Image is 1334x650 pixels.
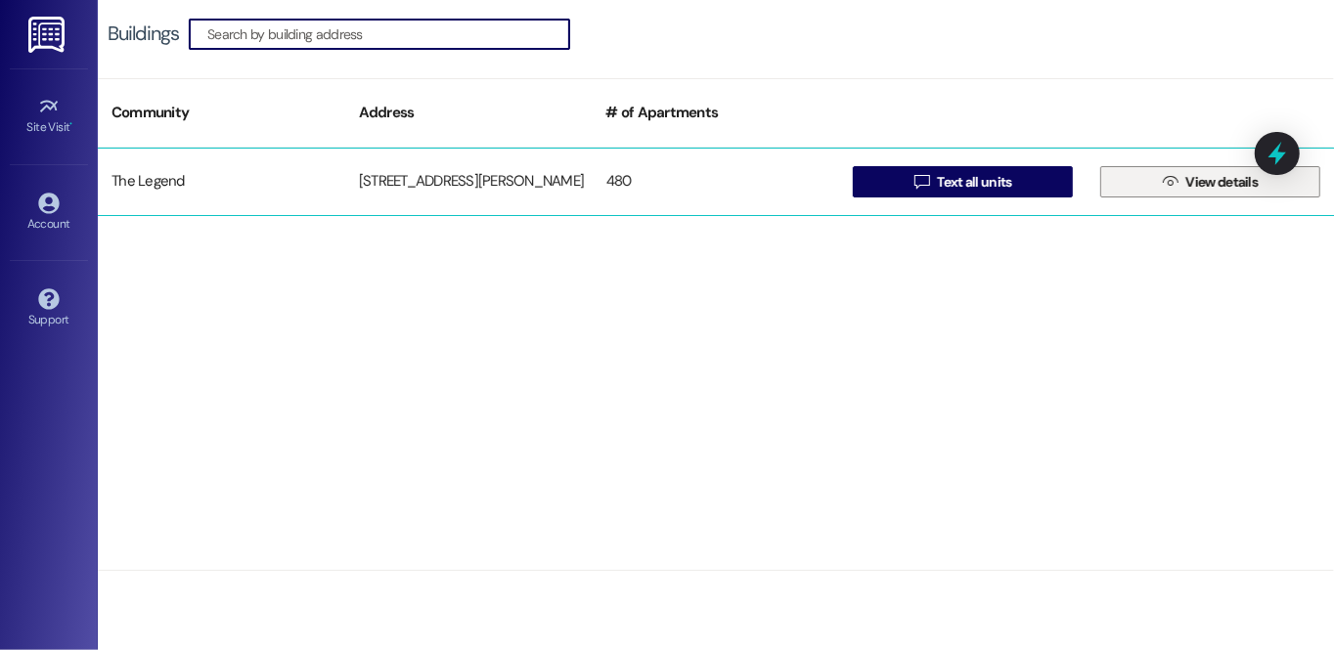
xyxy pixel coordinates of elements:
[1185,172,1258,193] span: View details
[593,89,840,137] div: # of Apartments
[914,174,929,190] i: 
[10,282,88,335] a: Support
[28,17,68,53] img: ResiDesk Logo
[853,166,1073,197] button: Text all units
[1163,174,1178,190] i: 
[345,89,593,137] div: Address
[1100,166,1320,197] button: View details
[10,90,88,143] a: Site Visit •
[98,89,345,137] div: Community
[70,117,73,131] span: •
[207,21,569,48] input: Search by building address
[10,187,88,239] a: Account
[937,172,1011,193] span: Text all units
[98,162,345,201] div: The Legend
[593,162,840,201] div: 480
[108,23,179,44] div: Buildings
[345,162,593,201] div: [STREET_ADDRESS][PERSON_NAME]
